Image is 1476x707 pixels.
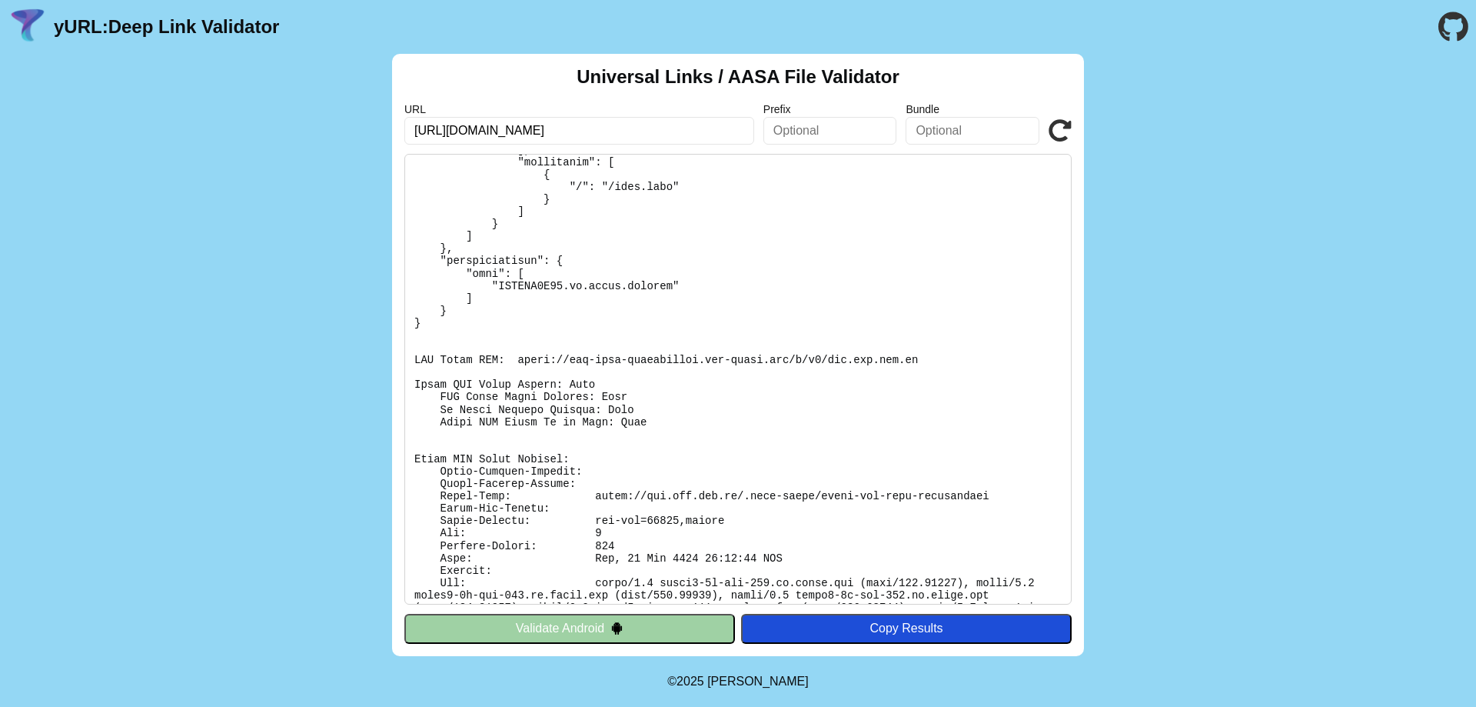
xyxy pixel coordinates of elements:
[404,103,754,115] label: URL
[906,117,1039,145] input: Optional
[404,614,735,643] button: Validate Android
[676,675,704,688] span: 2025
[749,622,1064,635] div: Copy Results
[667,656,808,707] footer: ©
[404,154,1072,605] pre: Lorem ipsu do: sitam://con.adi.eli.se/.doei-tempo/incid-utl-etdo-magnaaliqua En Adminimv: Quis No...
[8,7,48,47] img: yURL Logo
[54,16,279,38] a: yURL:Deep Link Validator
[906,103,1039,115] label: Bundle
[741,614,1072,643] button: Copy Results
[763,117,897,145] input: Optional
[763,103,897,115] label: Prefix
[577,66,899,88] h2: Universal Links / AASA File Validator
[404,117,754,145] input: Required
[707,675,809,688] a: Michael Ibragimchayev's Personal Site
[610,622,623,635] img: droidIcon.svg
